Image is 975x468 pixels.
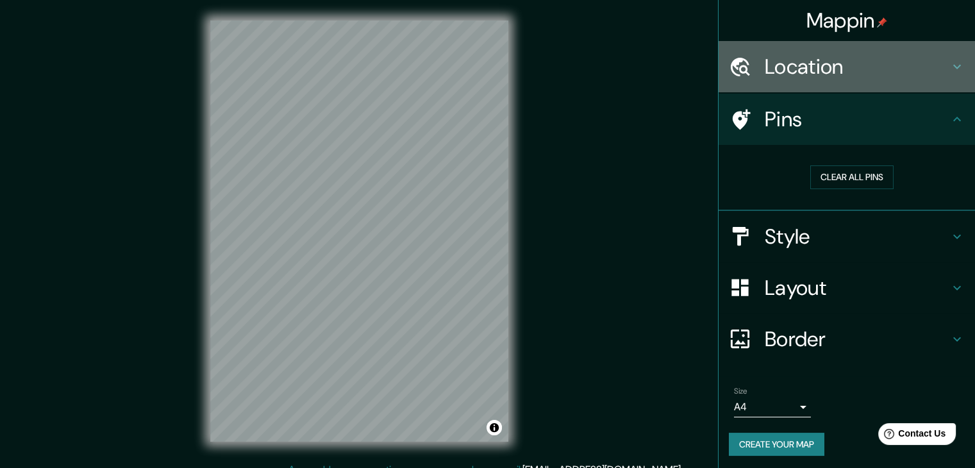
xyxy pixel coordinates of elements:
[877,17,887,28] img: pin-icon.png
[806,8,888,33] h4: Mappin
[719,211,975,262] div: Style
[734,397,811,417] div: A4
[487,420,502,435] button: Toggle attribution
[210,21,508,442] canvas: Map
[765,326,949,352] h4: Border
[729,433,824,456] button: Create your map
[765,106,949,132] h4: Pins
[719,262,975,313] div: Layout
[810,165,894,189] button: Clear all pins
[719,313,975,365] div: Border
[765,54,949,79] h4: Location
[719,94,975,145] div: Pins
[719,41,975,92] div: Location
[765,224,949,249] h4: Style
[861,418,961,454] iframe: Help widget launcher
[765,275,949,301] h4: Layout
[734,385,747,396] label: Size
